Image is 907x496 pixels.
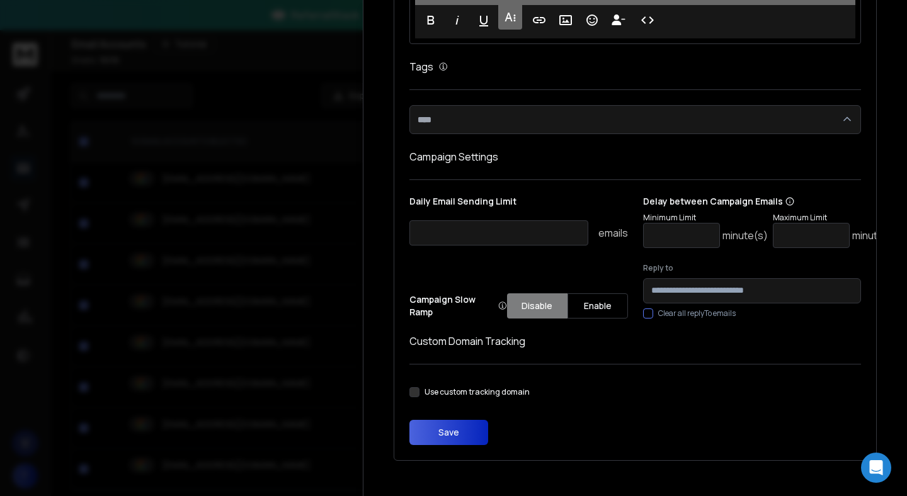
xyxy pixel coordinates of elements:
[409,195,628,213] p: Daily Email Sending Limit
[507,293,568,318] button: Disable
[658,308,736,318] label: Clear all replyTo emails
[409,420,488,445] button: Save
[643,263,862,273] label: Reply to
[598,225,628,240] p: emails
[409,334,861,349] h1: Custom Domain Tracking
[409,149,861,164] h1: Campaign Settings
[643,195,898,208] p: Delay between Campaign Emails
[852,228,898,243] p: minute(s)
[409,293,507,318] p: Campaign Slow Ramp
[861,453,891,483] div: Open Intercom Messenger
[722,228,768,243] p: minute(s)
[643,213,768,223] p: Minimum Limit
[409,59,433,74] h1: Tags
[636,8,659,33] button: Code View
[568,293,628,318] button: Enable
[773,213,898,223] p: Maximum Limit
[425,387,530,397] label: Use custom tracking domain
